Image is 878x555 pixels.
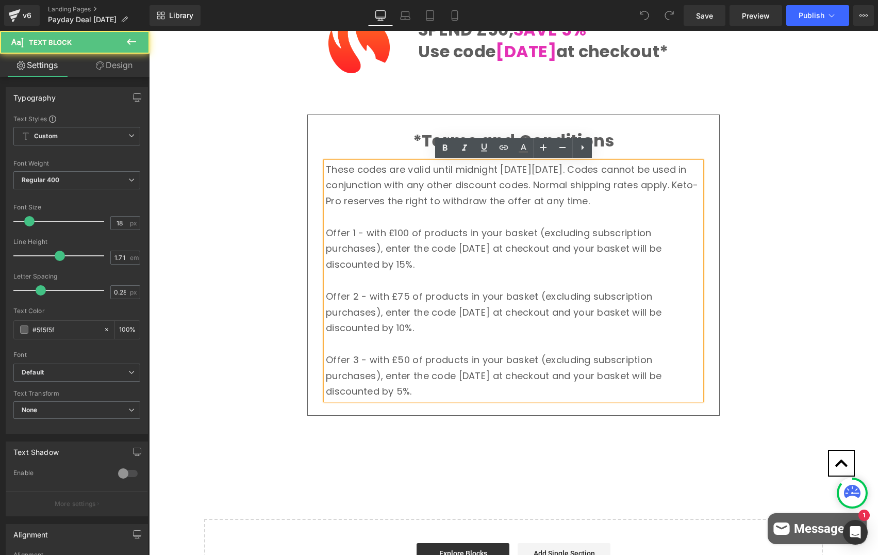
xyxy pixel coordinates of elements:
[48,15,117,24] span: Payday Deal [DATE]
[696,10,713,21] span: Save
[843,520,868,545] div: Open Intercom Messenger
[22,176,60,184] b: Regular 400
[4,5,40,26] a: v6
[32,324,98,335] input: Color
[115,321,140,339] div: %
[150,5,201,26] a: New Library
[177,194,552,242] p: Offer 1 - with £100 of products in your basket (excluding subscription purchases), enter the code...
[13,204,140,211] div: Font Size
[169,11,193,20] span: Library
[13,525,48,539] div: Alignment
[346,9,407,32] span: [DATE]
[34,132,58,141] b: Custom
[13,307,140,315] div: Text Color
[13,469,108,480] div: Enable
[799,11,824,20] span: Publish
[130,289,139,296] span: px
[177,258,552,305] p: Offer 2 - with £75 of products in your basket (excluding subscription purchases), enter the code ...
[269,9,346,32] span: Use code
[130,254,139,261] span: em
[22,368,44,377] i: Default
[268,512,360,533] a: Explore Blocks
[368,5,393,26] a: Desktop
[29,38,72,46] span: Text Block
[13,351,140,358] div: Font
[177,321,552,369] p: Offer 3 - with £50 of products in your basket (excluding subscription purchases), enter the code ...
[177,100,552,120] h1: *Terms and Conditions
[21,9,34,22] div: v6
[659,5,680,26] button: Redo
[369,512,461,533] a: Add Single Section
[13,238,140,246] div: Line Height
[442,5,467,26] a: Mobile
[177,131,552,178] p: These codes are valid until midnight [DATE][DATE]. Codes cannot be used in conjunction with any o...
[418,5,442,26] a: Tablet
[48,5,150,13] a: Landing Pages
[55,499,96,509] p: More settings
[13,88,56,102] div: Typography
[13,273,140,280] div: Letter Spacing
[13,442,59,456] div: Text Shadow
[742,10,770,21] span: Preview
[616,482,721,516] inbox-online-store-chat: Shopify online store chat
[6,492,147,516] button: More settings
[77,54,152,77] a: Design
[730,5,782,26] a: Preview
[634,5,655,26] button: Undo
[786,5,849,26] button: Publish
[407,9,519,32] span: at checkout*
[13,115,140,123] div: Text Styles
[393,5,418,26] a: Laptop
[13,160,140,167] div: Font Weight
[22,406,38,414] b: None
[13,390,140,397] div: Text Transform
[853,5,874,26] button: More
[130,220,139,226] span: px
